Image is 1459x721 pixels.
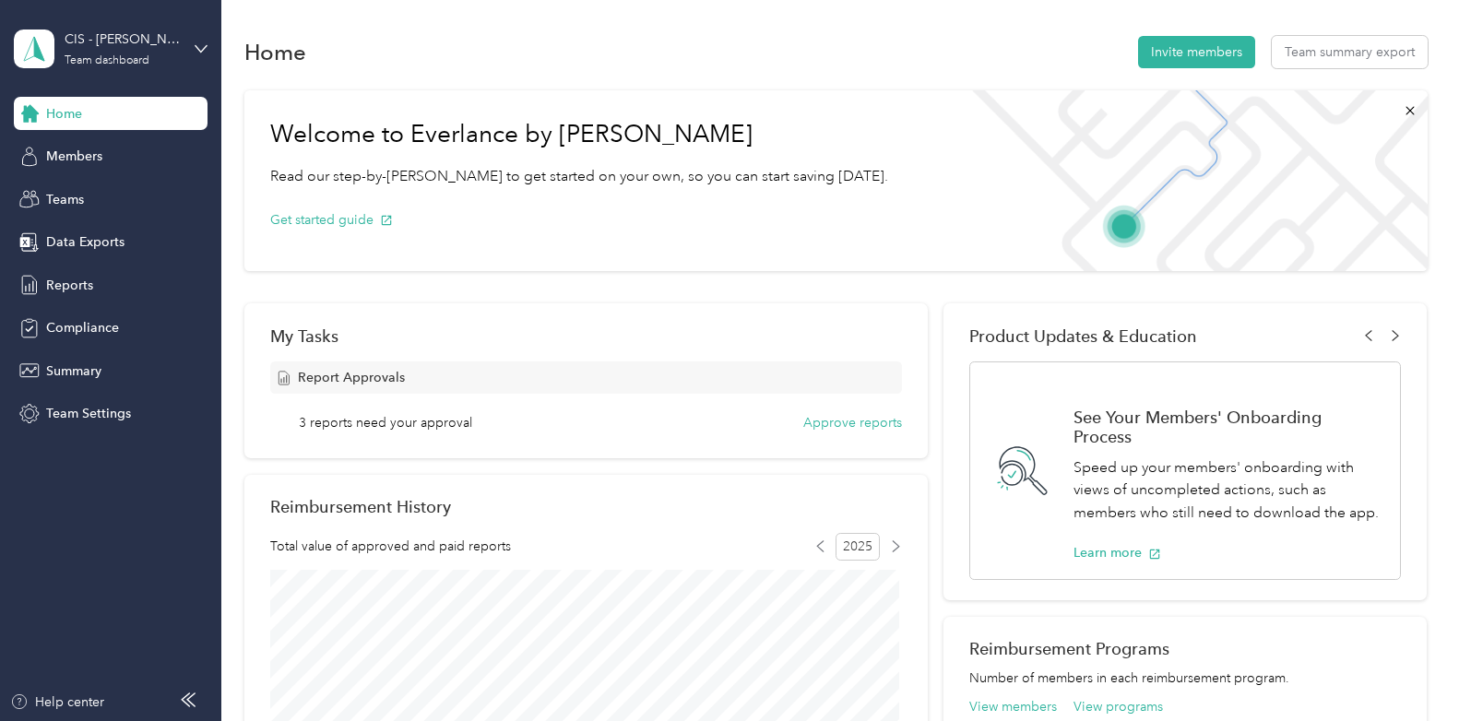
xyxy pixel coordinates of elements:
img: Welcome to everlance [954,90,1427,271]
div: Team dashboard [65,55,149,66]
h2: Reimbursement History [270,497,451,516]
button: Help center [10,692,104,712]
button: View members [969,697,1057,716]
button: View programs [1073,697,1163,716]
div: CIS - [PERSON_NAME] Team [65,30,180,49]
span: Data Exports [46,232,125,252]
span: Team Settings [46,404,131,423]
span: Total value of approved and paid reports [270,537,511,556]
span: Compliance [46,318,119,337]
iframe: Everlance-gr Chat Button Frame [1356,618,1459,721]
h1: Welcome to Everlance by [PERSON_NAME] [270,120,888,149]
button: Invite members [1138,36,1255,68]
h1: Home [244,42,306,62]
button: Get started guide [270,210,393,230]
span: Members [46,147,102,166]
button: Approve reports [803,413,902,432]
span: Reports [46,276,93,295]
h1: See Your Members' Onboarding Process [1073,408,1381,446]
p: Read our step-by-[PERSON_NAME] to get started on your own, so you can start saving [DATE]. [270,165,888,188]
button: Learn more [1073,543,1161,562]
button: Team summary export [1272,36,1428,68]
span: Report Approvals [298,368,405,387]
span: 2025 [836,533,880,561]
h2: Reimbursement Programs [969,639,1401,658]
p: Speed up your members' onboarding with views of uncompleted actions, such as members who still ne... [1073,456,1381,525]
span: 3 reports need your approval [299,413,472,432]
p: Number of members in each reimbursement program. [969,668,1401,688]
span: Home [46,104,82,124]
div: My Tasks [270,326,902,346]
span: Teams [46,190,84,209]
span: Product Updates & Education [969,326,1197,346]
span: Summary [46,361,101,381]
